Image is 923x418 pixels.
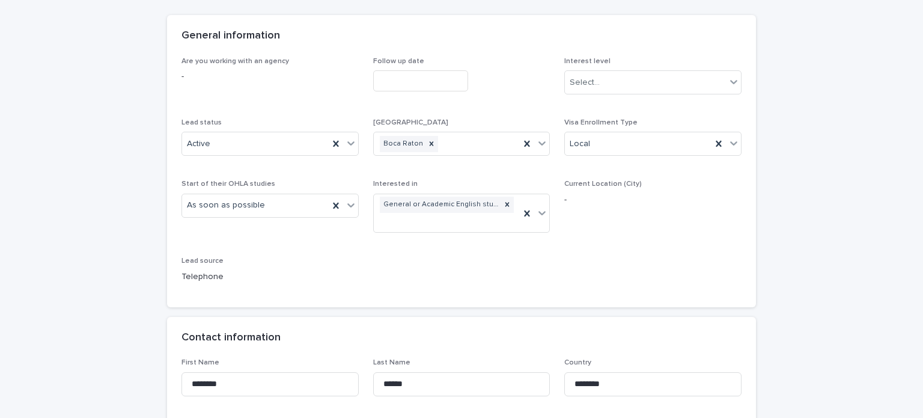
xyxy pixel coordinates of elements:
[373,58,424,65] span: Follow up date
[181,271,359,283] p: Telephone
[564,58,611,65] span: Interest level
[564,359,591,366] span: Country
[373,119,448,126] span: [GEOGRAPHIC_DATA]
[187,138,210,150] span: Active
[373,359,410,366] span: Last Name
[181,58,289,65] span: Are you working with an agency
[564,119,638,126] span: Visa Enrollment Type
[564,194,742,206] p: -
[181,119,222,126] span: Lead status
[380,136,425,152] div: Boca Raton
[181,29,280,43] h2: General information
[181,180,275,188] span: Start of their OHLA studies
[181,70,359,83] p: -
[181,257,224,265] span: Lead source
[570,138,590,150] span: Local
[181,331,281,345] h2: Contact information
[564,180,642,188] span: Current Location (City)
[187,199,265,212] span: As soon as possible
[380,197,501,213] div: General or Academic English studies
[373,180,418,188] span: Interested in
[181,359,219,366] span: First Name
[570,76,600,89] div: Select...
